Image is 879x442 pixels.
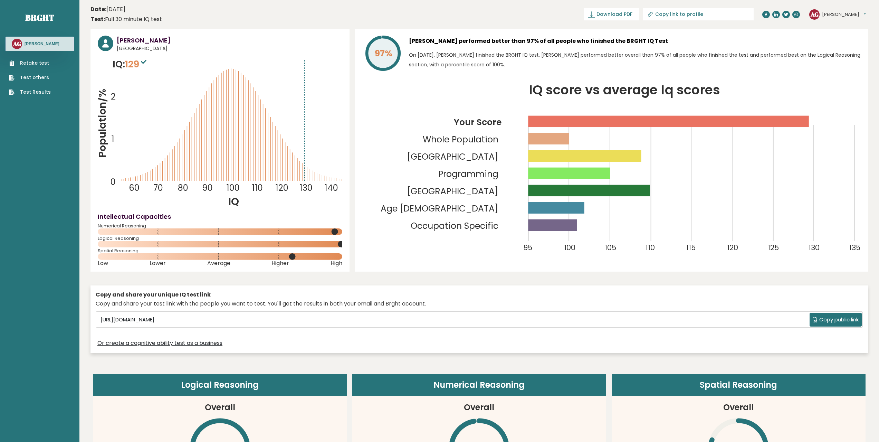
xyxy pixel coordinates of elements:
tspan: Occupation Specific [411,220,499,232]
a: Or create a cognitive ability test as a business [97,339,222,347]
tspan: 100 [227,182,240,194]
tspan: 100 [564,243,575,253]
tspan: Whole Population [423,133,499,145]
tspan: 2 [111,91,116,102]
h3: Overall [464,401,494,414]
button: Copy public link [810,313,862,327]
p: IQ: [113,57,148,71]
tspan: 95 [523,243,532,253]
tspan: IQ score vs average Iq scores [529,81,720,99]
tspan: 120 [727,243,738,253]
span: Spatial Reasoning [98,250,342,252]
a: Test others [9,74,51,81]
tspan: IQ [229,194,239,208]
div: Full 30 minute IQ test [90,15,162,23]
a: Brght [25,12,54,23]
h3: [PERSON_NAME] performed better than 97% of all people who finished the BRGHT IQ Test [409,36,861,47]
span: Low [98,262,108,265]
a: Test Results [9,88,51,96]
h4: Intellectual Capacities [98,212,342,221]
tspan: 110 [646,243,655,253]
tspan: 110 [252,182,263,194]
tspan: 80 [178,182,188,194]
text: AG [810,10,819,18]
tspan: 0 [111,176,116,188]
h3: Overall [205,401,235,414]
tspan: 130 [809,243,820,253]
header: Spatial Reasoning [612,374,866,396]
h3: [PERSON_NAME] [25,41,59,47]
span: Copy public link [819,316,859,324]
span: Download PDF [596,11,632,18]
div: Copy and share your unique IQ test link [96,291,863,299]
tspan: 105 [605,243,616,253]
tspan: Population/% [95,89,109,158]
span: 129 [125,58,148,70]
tspan: 70 [153,182,163,194]
tspan: 135 [849,243,860,253]
span: Numerical Reasoning [98,225,342,227]
tspan: 115 [686,243,696,253]
tspan: 125 [768,243,779,253]
tspan: Age [DEMOGRAPHIC_DATA] [381,203,499,215]
tspan: Programming [439,168,499,180]
span: [GEOGRAPHIC_DATA] [117,45,342,52]
tspan: [GEOGRAPHIC_DATA] [408,185,499,197]
span: Lower [150,262,166,265]
div: Copy and share your test link with the people you want to test. You'll get the results in both yo... [96,300,863,308]
p: On [DATE], [PERSON_NAME] finished the BRGHT IQ test. [PERSON_NAME] performed better overall than ... [409,50,861,69]
tspan: Your Score [454,116,502,128]
tspan: [GEOGRAPHIC_DATA] [408,151,499,163]
span: Higher [271,262,289,265]
time: [DATE] [90,5,125,13]
a: Download PDF [584,8,639,20]
h3: [PERSON_NAME] [117,36,342,45]
b: Test: [90,15,105,23]
span: Average [207,262,230,265]
h3: Overall [723,401,754,414]
tspan: 97% [375,47,392,59]
tspan: 60 [129,182,140,194]
tspan: 90 [202,182,213,194]
tspan: 140 [325,182,338,194]
b: Date: [90,5,106,13]
span: Logical Reasoning [98,237,342,240]
a: Retake test [9,59,51,67]
text: AG [13,40,21,48]
span: High [331,262,342,265]
tspan: 1 [112,133,114,145]
tspan: 130 [300,182,313,194]
header: Logical Reasoning [93,374,347,396]
tspan: 120 [276,182,289,194]
button: [PERSON_NAME] [822,11,866,18]
header: Numerical Reasoning [352,374,606,396]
